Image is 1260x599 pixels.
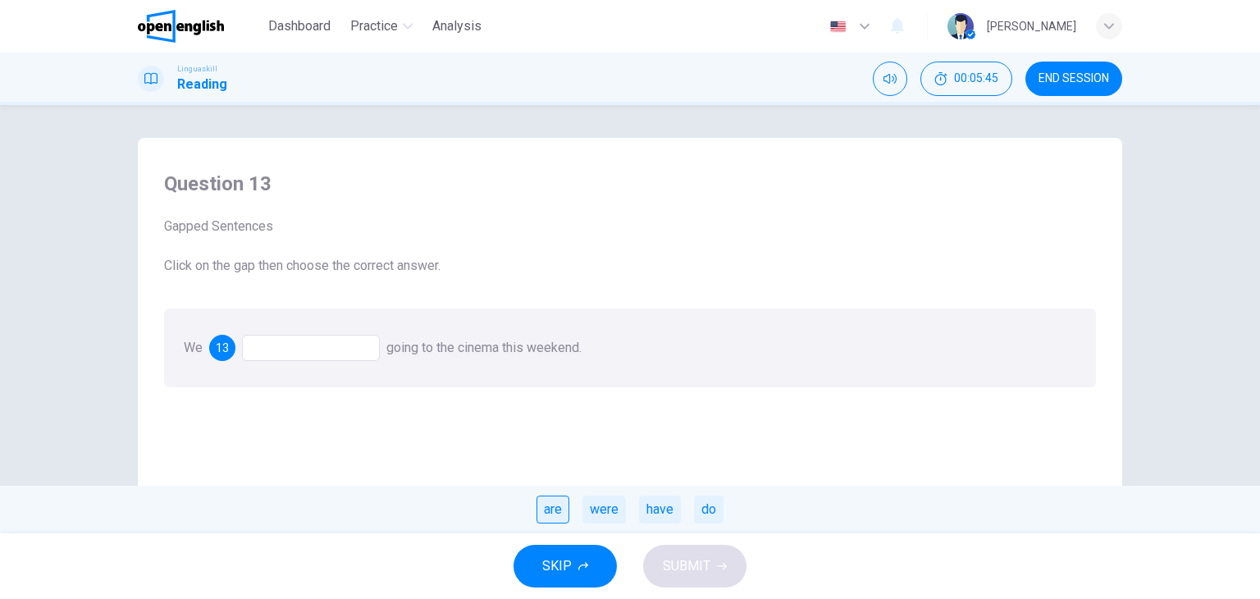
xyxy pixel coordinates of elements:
span: END SESSION [1039,72,1109,85]
div: Mute [873,62,907,96]
span: SKIP [542,555,572,578]
div: have [639,496,681,524]
div: are [536,496,569,524]
span: Click on the gap then choose the correct answer. [164,256,1096,276]
span: going to the cinema this weekend. [386,340,582,355]
a: OpenEnglish logo [138,10,262,43]
span: Linguaskill [177,63,217,75]
img: en [828,21,848,33]
span: 00:05:45 [954,72,998,85]
div: Hide [920,62,1012,96]
span: 13 [216,342,229,354]
button: SKIP [514,545,617,588]
span: Gapped Sentences [164,217,1096,236]
span: Practice [350,16,398,36]
button: Analysis [426,11,488,41]
span: We [184,340,203,355]
div: do [694,496,724,524]
h1: Reading [177,75,227,94]
div: [PERSON_NAME] [987,16,1076,36]
button: END SESSION [1025,62,1122,96]
img: Profile picture [947,13,974,39]
img: OpenEnglish logo [138,10,224,43]
button: 00:05:45 [920,62,1012,96]
span: Analysis [432,16,482,36]
button: Practice [344,11,419,41]
button: Dashboard [262,11,337,41]
h4: Question 13 [164,171,1096,197]
span: Dashboard [268,16,331,36]
div: were [582,496,626,524]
